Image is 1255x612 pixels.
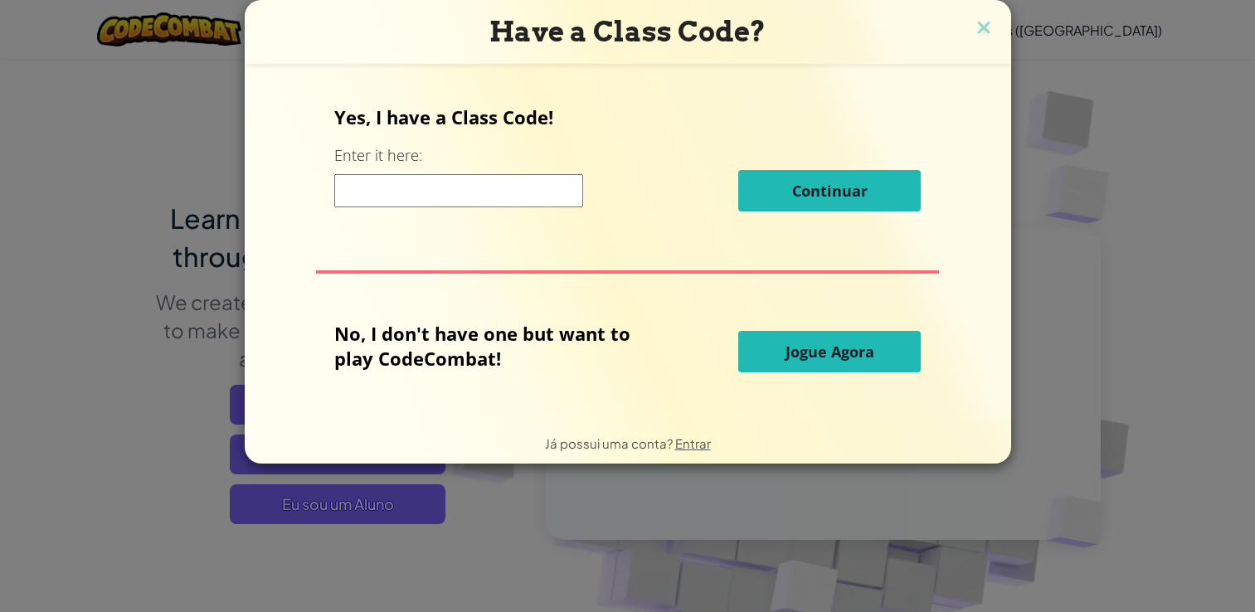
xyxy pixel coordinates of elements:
span: Continuar [792,181,868,201]
p: Yes, I have a Class Code! [334,104,921,129]
img: close icon [973,17,995,41]
span: Já possui uma conta? [545,435,675,451]
span: Jogue Agora [786,342,874,362]
button: Continuar [738,170,921,211]
p: No, I don't have one but want to play CodeCombat! [334,321,655,371]
button: Jogue Agora [738,331,921,372]
a: Entrar [675,435,711,451]
label: Enter it here: [334,145,422,166]
span: Have a Class Code? [489,15,766,48]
